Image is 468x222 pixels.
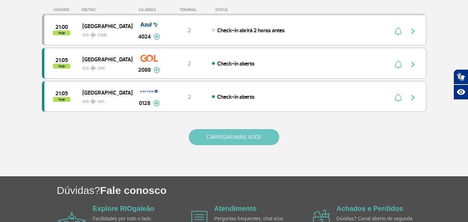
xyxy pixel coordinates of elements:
span: 2 [188,27,191,34]
img: sino-painel-voo.svg [395,94,402,102]
span: hoje [53,64,70,69]
span: [GEOGRAPHIC_DATA] [82,55,127,64]
img: mais-info-painel-voo.svg [153,100,160,106]
img: destiny_airplane.svg [90,99,96,104]
span: 2 [188,60,191,67]
img: mais-info-painel-voo.svg [153,67,160,73]
h1: Dúvidas? [57,183,468,197]
span: Check-in abrirá 2 horas antes [217,27,285,34]
span: GIG [82,95,127,105]
a: Achados e Perdidos [336,205,403,212]
div: STATUS [212,8,268,12]
span: GIG [82,28,127,38]
img: seta-direita-painel-voo.svg [409,27,417,35]
span: GIG [82,62,127,72]
span: [GEOGRAPHIC_DATA] [82,88,127,97]
div: DESTINO [81,8,132,12]
button: Abrir tradutor de língua de sinais. [453,69,468,85]
span: 2 [188,94,191,100]
span: Check-in aberto [217,60,255,67]
img: seta-direita-painel-voo.svg [409,94,417,102]
img: destiny_airplane.svg [90,32,96,38]
button: CARREGAR MAIS VOOS [189,129,279,145]
span: 2025-10-01 21:05:00 [55,91,68,96]
span: hoje [53,97,70,102]
span: 2025-10-01 21:00:00 [55,25,68,29]
img: sino-painel-voo.svg [395,27,402,35]
button: Abrir recursos assistivos. [453,85,468,100]
span: [GEOGRAPHIC_DATA] [82,21,127,30]
span: IAH [98,99,104,105]
img: mais-info-painel-voo.svg [153,34,160,40]
span: Check-in aberto [217,94,255,100]
span: 0128 [139,99,150,107]
a: Atendimento [214,205,256,212]
img: sino-painel-voo.svg [395,60,402,69]
div: HORÁRIO [44,8,82,12]
div: TERMINAL [167,8,212,12]
img: seta-direita-painel-voo.svg [409,60,417,69]
span: Fale conosco [100,185,167,196]
a: Explore RIOgaleão [93,205,154,212]
span: CNF [98,65,105,72]
span: hoje [53,30,70,35]
div: CIA AÉREA [132,8,167,12]
span: 2025-10-01 21:05:00 [55,58,68,63]
span: 4024 [138,33,151,41]
div: Plugin de acessibilidade da Hand Talk. [453,69,468,100]
span: 2088 [138,66,151,74]
img: destiny_airplane.svg [90,65,96,71]
span: CWB [98,32,106,38]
